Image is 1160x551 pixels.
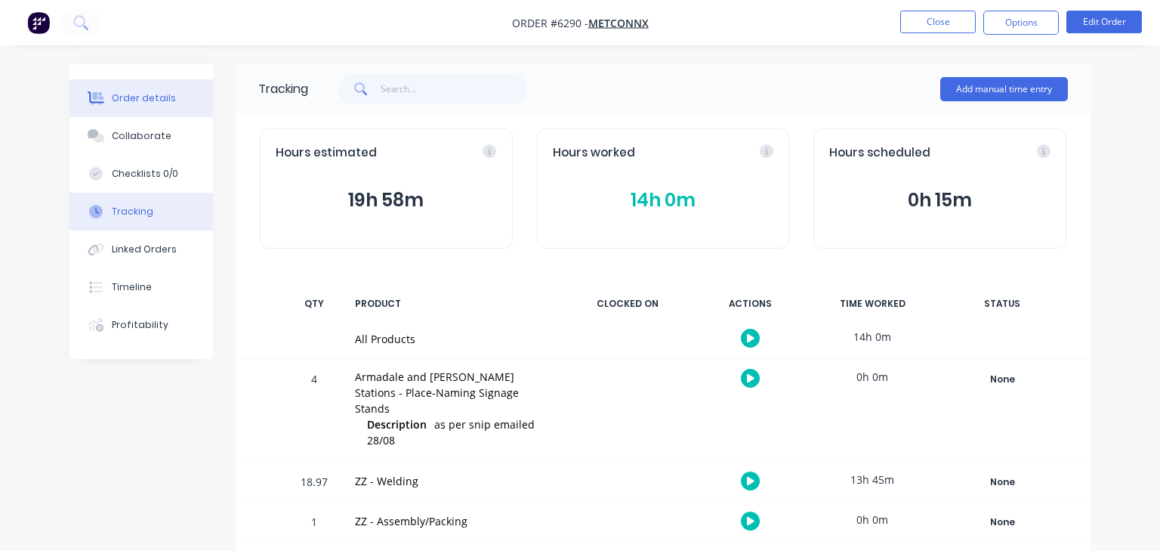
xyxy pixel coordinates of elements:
span: Description [367,416,427,432]
div: None [948,512,1057,532]
button: Collaborate [69,117,213,155]
div: 13h 45m [816,463,929,497]
div: 0h 0m [816,360,929,394]
span: Hours scheduled [829,144,930,162]
div: 14h 0m [816,320,929,354]
button: 0h 15m [829,186,1050,215]
div: Tracking [258,80,308,98]
button: Order details [69,79,213,117]
div: STATUS [938,288,1066,320]
div: Linked Orders [112,243,177,256]
button: Edit Order [1066,11,1142,33]
div: All Products [355,331,553,347]
span: Hours estimated [276,144,377,162]
button: Close [900,11,976,33]
div: Order details [112,91,176,105]
button: Timeline [69,268,213,306]
div: QTY [292,288,337,320]
img: Factory [27,11,50,34]
div: None [948,472,1057,492]
button: Checklists 0/0 [69,155,213,193]
button: None [947,512,1057,533]
button: Tracking [69,193,213,231]
div: 18.97 [292,465,337,502]
div: None [948,370,1057,389]
button: Profitability [69,306,213,344]
div: ACTIONS [693,288,807,320]
div: Profitability [112,318,168,332]
button: Add manual time entry [940,77,1068,101]
span: as per snip emailed 28/08 [367,417,535,447]
div: Armadale and [PERSON_NAME] Stations - Place-Naming Signage Stands [355,369,553,416]
div: 0h 0m [816,503,929,537]
div: CLOCKED ON [571,288,684,320]
button: 14h 0m [553,186,774,215]
input: Search... [381,74,528,104]
button: Options [983,11,1059,35]
button: None [947,369,1057,390]
div: Timeline [112,280,152,294]
div: PRODUCT [346,288,562,320]
div: Checklists 0/0 [112,167,178,181]
span: Hours worked [553,144,635,162]
div: ZZ - Assembly/Packing [355,513,553,529]
a: MetCONNX [588,16,649,30]
div: Collaborate [112,129,171,143]
div: Tracking [112,205,153,218]
span: Order #6290 - [512,16,588,30]
button: Linked Orders [69,231,213,268]
div: ZZ - Welding [355,473,553,489]
div: 4 [292,362,337,462]
button: None [947,472,1057,493]
div: 1 [292,505,337,542]
button: 19h 58m [276,186,497,215]
div: TIME WORKED [816,288,929,320]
